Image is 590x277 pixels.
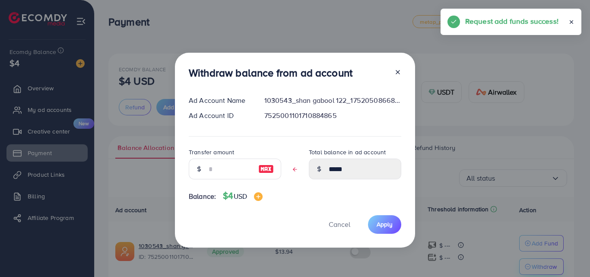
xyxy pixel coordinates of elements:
h5: Request add funds success! [465,16,558,27]
span: USD [234,191,247,201]
span: Cancel [329,220,350,229]
div: Ad Account ID [182,111,257,121]
label: Transfer amount [189,148,234,156]
span: Balance: [189,191,216,201]
h4: $4 [223,191,263,201]
img: image [258,164,274,174]
iframe: Chat [553,238,584,271]
label: Total balance in ad account [309,148,386,156]
div: Ad Account Name [182,96,257,105]
div: 7525001101710884865 [257,111,408,121]
h3: Withdraw balance from ad account [189,67,352,79]
button: Cancel [318,215,361,234]
img: image [254,192,263,201]
span: Apply [377,220,393,229]
div: 1030543_shan gabool 122_1752050866845 [257,96,408,105]
button: Apply [368,215,401,234]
